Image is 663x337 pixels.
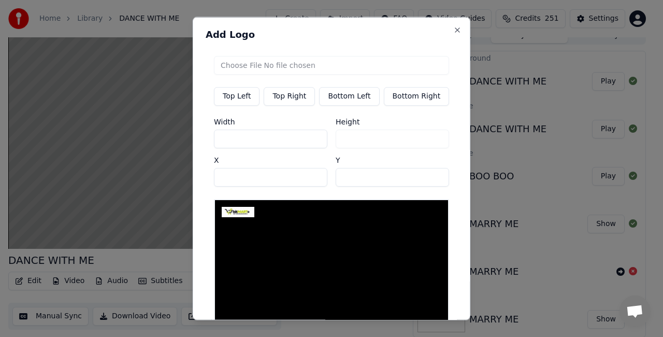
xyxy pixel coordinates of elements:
button: Top Right [264,87,315,106]
button: Bottom Left [319,87,379,106]
label: Height [336,118,449,125]
img: Logo [222,207,254,217]
button: Bottom Right [383,87,449,106]
button: Top Left [214,87,260,106]
h2: Add Logo [206,30,457,39]
label: X [214,157,327,164]
label: Y [336,157,449,164]
label: Width [214,118,327,125]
